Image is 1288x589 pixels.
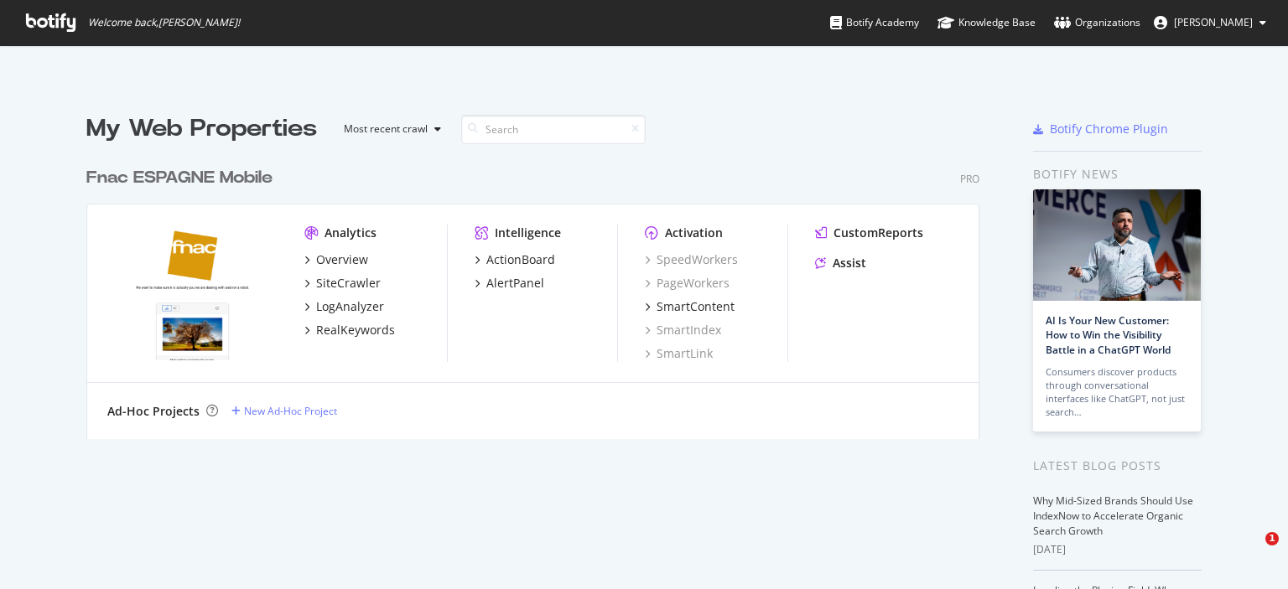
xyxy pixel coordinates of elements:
a: LogAnalyzer [304,298,384,315]
a: AI Is Your New Customer: How to Win the Visibility Battle in a ChatGPT World [1046,313,1171,356]
a: SmartLink [645,345,713,362]
div: grid [86,146,993,439]
input: Search [461,115,646,144]
div: New Ad-Hoc Project [244,404,337,418]
button: Most recent crawl [330,116,448,142]
a: Botify Chrome Plugin [1033,121,1168,137]
a: Why Mid-Sized Brands Should Use IndexNow to Accelerate Organic Search Growth [1033,493,1193,538]
div: [DATE] [1033,542,1202,557]
a: PageWorkers [645,275,730,292]
div: ActionBoard [486,251,555,268]
div: Botify news [1033,165,1202,183]
span: 1 [1265,532,1279,545]
div: Analytics [325,225,377,241]
div: Ad-Hoc Projects [107,403,200,420]
iframe: Intercom live chat [1231,532,1271,572]
a: ActionBoard [475,251,555,268]
a: New Ad-Hoc Project [231,404,337,418]
div: CustomReports [834,225,923,241]
a: SmartIndex [645,322,721,338]
div: AlertPanel [486,275,544,292]
div: Assist [833,255,866,271]
a: Assist [815,255,866,271]
div: Intelligence [495,225,561,241]
div: My Web Properties [86,112,317,146]
div: SmartContent [657,298,735,315]
div: Activation [665,225,723,241]
a: AlertPanel [475,275,544,292]
div: RealKeywords [316,322,395,338]
div: Overview [316,251,368,268]
a: CustomReports [815,225,923,241]
div: SiteCrawler [316,275,381,292]
a: Fnac ESPAGNE Mobile [86,166,279,190]
div: Latest Blog Posts [1033,457,1202,475]
div: Botify Chrome Plugin [1050,121,1168,137]
a: SpeedWorkers [645,251,738,268]
a: SmartContent [645,298,735,315]
div: Most recent crawl [344,124,428,134]
a: Overview [304,251,368,268]
img: AI Is Your New Customer: How to Win the Visibility Battle in a ChatGPT World [1033,189,1201,301]
a: SiteCrawler [304,275,381,292]
img: fnac.es [107,225,278,360]
div: Pro [960,172,979,186]
div: Consumers discover products through conversational interfaces like ChatGPT, not just search… [1046,365,1188,419]
div: Fnac ESPAGNE Mobile [86,166,273,190]
div: LogAnalyzer [316,298,384,315]
a: RealKeywords [304,322,395,338]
